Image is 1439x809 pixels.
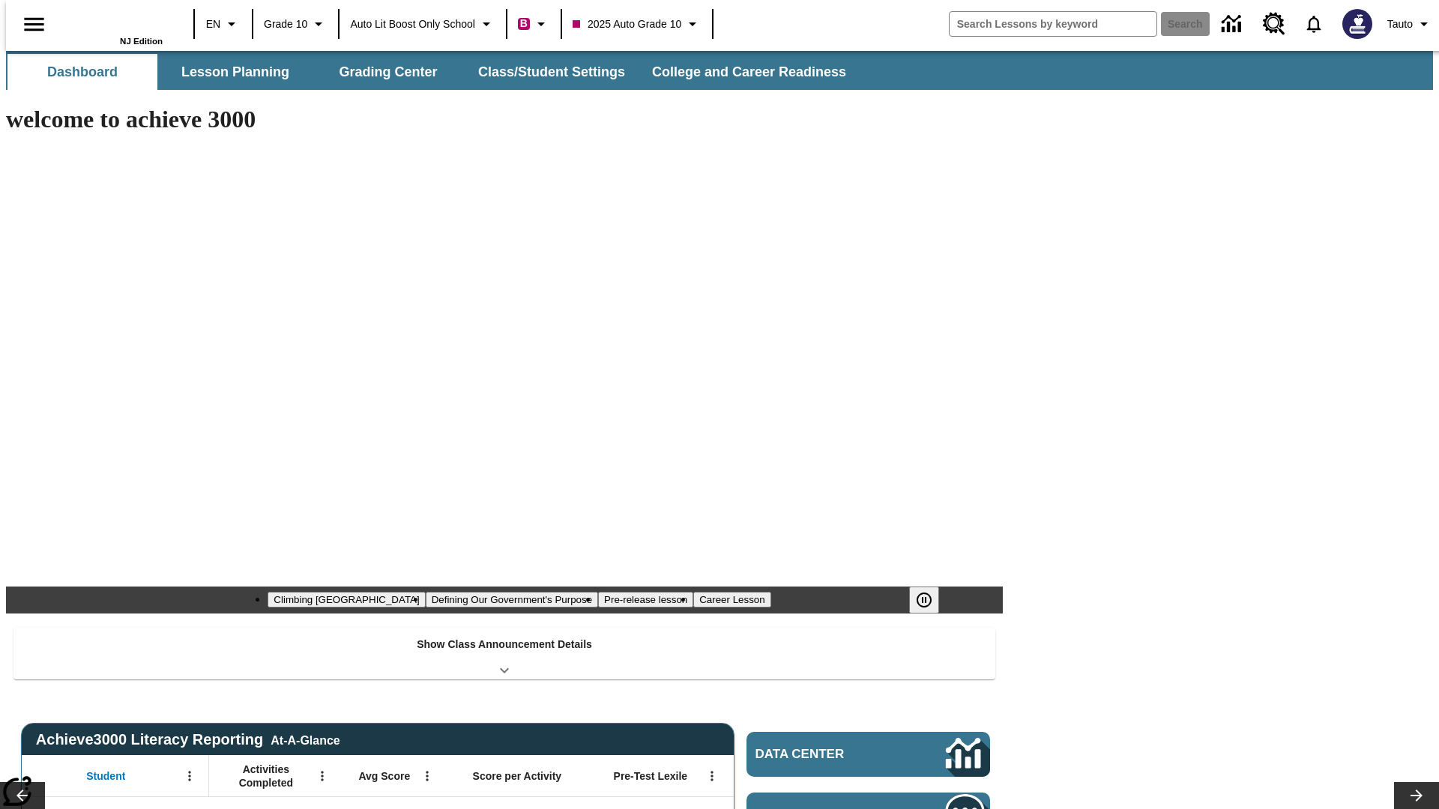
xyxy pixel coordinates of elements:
[640,54,858,90] button: College and Career Readiness
[344,10,501,37] button: School: Auto Lit Boost only School, Select your school
[417,637,592,652] p: Show Class Announcement Details
[746,732,990,777] a: Data Center
[6,51,1433,90] div: SubNavbar
[13,628,995,679] div: Show Class Announcement Details
[199,10,247,37] button: Language: EN, Select a language
[693,592,770,607] button: Slide 4 Career Lesson
[466,54,637,90] button: Class/Student Settings
[65,7,163,37] a: Home
[1394,782,1439,809] button: Lesson carousel, Next
[258,10,334,37] button: Grade: Grade 10, Select a grade
[178,765,201,787] button: Open Menu
[416,765,438,787] button: Open Menu
[1254,4,1294,44] a: Resource Center, Will open in new tab
[950,12,1156,36] input: search field
[358,769,410,783] span: Avg Score
[86,769,125,783] span: Student
[1294,4,1333,43] a: Notifications
[701,765,723,787] button: Open Menu
[598,592,693,607] button: Slide 3 Pre-release lesson
[473,769,562,783] span: Score per Activity
[1342,9,1372,39] img: Avatar
[217,763,316,790] span: Activities Completed
[264,16,307,32] span: Grade 10
[12,2,56,46] button: Open side menu
[573,16,681,32] span: 2025 Auto Grade 10
[520,14,528,33] span: B
[271,731,340,748] div: At-A-Glance
[311,765,334,787] button: Open Menu
[909,587,939,613] button: Pause
[65,5,163,46] div: Home
[614,769,688,783] span: Pre-Test Lexile
[160,54,310,90] button: Lesson Planning
[313,54,463,90] button: Grading Center
[350,16,475,32] span: Auto Lit Boost only School
[7,54,157,90] button: Dashboard
[909,587,954,613] div: Pause
[1381,10,1439,37] button: Profile/Settings
[1213,4,1254,45] a: Data Center
[120,37,163,46] span: NJ Edition
[1387,16,1413,32] span: Tauto
[6,106,1003,133] h1: welcome to achieve 3000
[268,592,425,607] button: Slide 1 Climbing Mount Tai
[512,10,556,37] button: Boost Class color is violet red. Change class color
[36,731,340,748] span: Achieve3000 Literacy Reporting
[206,16,220,32] span: EN
[6,54,860,90] div: SubNavbar
[755,747,896,762] span: Data Center
[426,592,598,607] button: Slide 2 Defining Our Government's Purpose
[1333,4,1381,43] button: Select a new avatar
[567,10,708,37] button: Class: 2025 Auto Grade 10, Select your class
